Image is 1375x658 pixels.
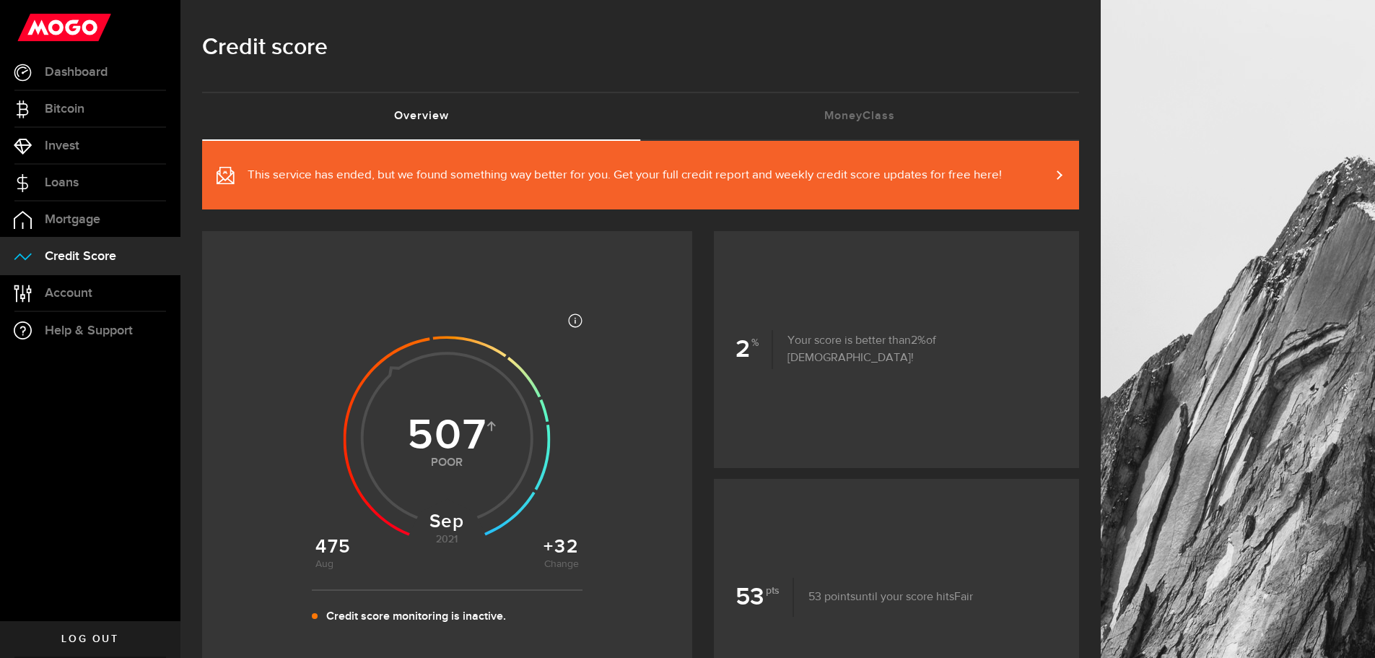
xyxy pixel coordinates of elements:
a: MoneyClass [641,93,1080,139]
span: Loans [45,176,79,189]
span: 53 points [808,592,855,603]
b: 2 [735,330,773,369]
span: This service has ended, but we found something way better for you. Get your full credit report an... [248,167,1002,184]
span: 2 [911,335,926,347]
span: Account [45,287,92,300]
button: Open LiveChat chat widget [12,6,55,49]
span: Dashboard [45,66,108,79]
p: until your score hits [794,589,973,606]
span: Bitcoin [45,103,84,116]
span: Mortgage [45,213,100,226]
a: This service has ended, but we found something way better for you. Get your full credit report an... [202,141,1079,209]
p: Credit score monitoring is inactive. [326,608,506,625]
h1: Credit score [202,29,1079,66]
span: Credit Score [45,250,116,263]
span: Help & Support [45,324,133,337]
ul: Tabs Navigation [202,92,1079,141]
b: 53 [735,578,794,617]
span: Fair [954,592,973,603]
a: Overview [202,93,641,139]
span: Invest [45,139,79,152]
span: Log out [61,634,118,644]
p: Your score is better than of [DEMOGRAPHIC_DATA]! [773,332,1057,367]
